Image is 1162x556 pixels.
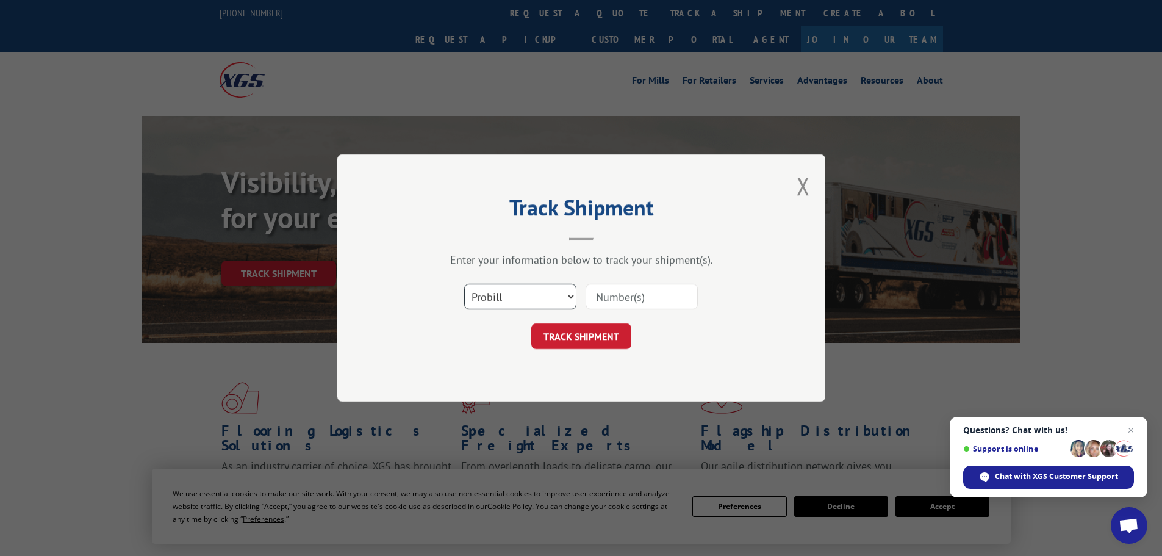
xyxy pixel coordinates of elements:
[531,323,631,349] button: TRACK SHIPMENT
[398,199,764,222] h2: Track Shipment
[586,284,698,309] input: Number(s)
[963,444,1066,453] span: Support is online
[398,253,764,267] div: Enter your information below to track your shipment(s).
[1124,423,1138,438] span: Close chat
[995,471,1118,482] span: Chat with XGS Customer Support
[1111,507,1147,544] div: Open chat
[963,466,1134,489] div: Chat with XGS Customer Support
[963,425,1134,435] span: Questions? Chat with us!
[797,170,810,202] button: Close modal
